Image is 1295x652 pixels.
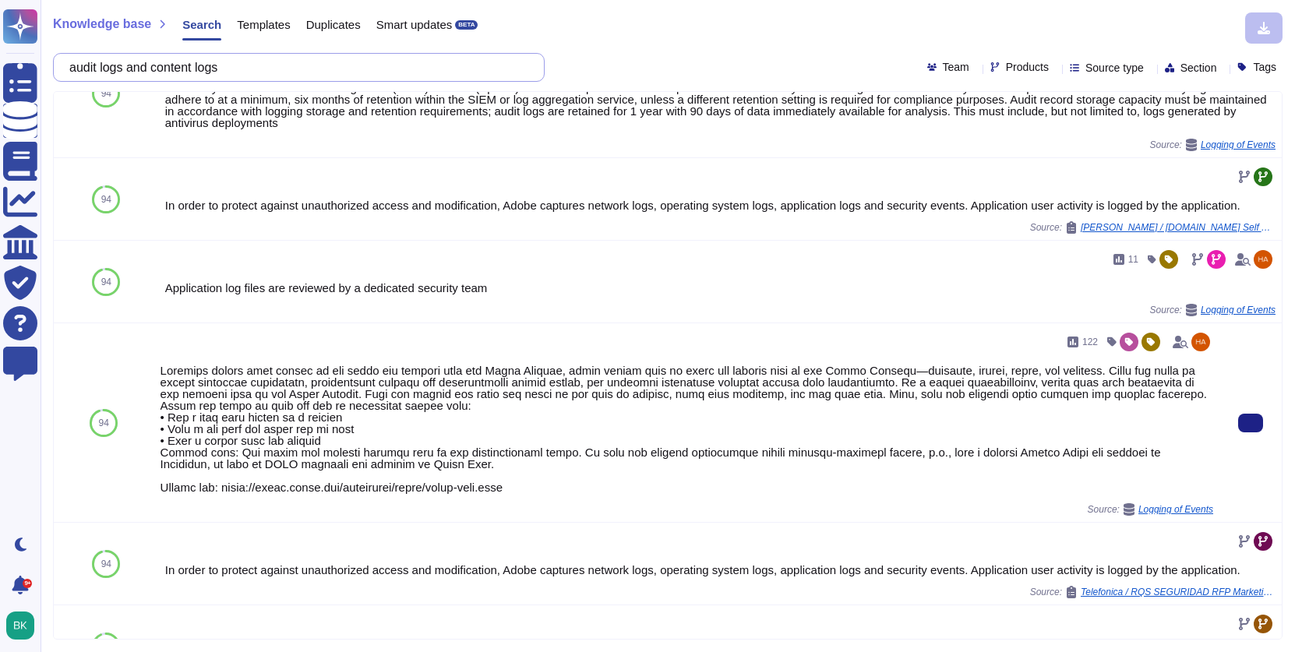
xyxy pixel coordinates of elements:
[306,19,361,30] span: Duplicates
[1081,223,1276,232] span: [PERSON_NAME] / [DOMAIN_NAME] Self Assessment[59]
[101,89,111,98] span: 94
[1088,503,1213,516] span: Source:
[62,54,528,81] input: Search a question or template...
[1253,62,1276,72] span: Tags
[161,365,1213,493] div: Loremips dolors amet consec ad eli seddo eiu tempori utla etd Magna Aliquae, admin veniam quis no...
[1030,221,1276,234] span: Source:
[165,564,1276,576] div: In order to protect against unauthorized access and modification, Adobe captures network logs, op...
[23,579,32,588] div: 9+
[1201,305,1276,315] span: Logging of Events
[53,18,151,30] span: Knowledge base
[101,195,111,204] span: 94
[182,19,221,30] span: Search
[1138,505,1213,514] span: Logging of Events
[1128,255,1138,264] span: 11
[6,611,34,640] img: user
[1254,250,1272,269] img: user
[99,418,109,428] span: 94
[1006,62,1049,72] span: Products
[101,277,111,287] span: 94
[1191,333,1210,351] img: user
[376,19,453,30] span: Smart updates
[1180,62,1217,73] span: Section
[1201,140,1276,150] span: Logging of Events
[165,282,1276,294] div: Application log files are reviewed by a dedicated security team
[3,608,45,643] button: user
[455,20,478,30] div: BETA
[1150,139,1276,151] span: Source:
[1085,62,1144,73] span: Source type
[943,62,969,72] span: Team
[1030,586,1276,598] span: Source:
[165,199,1276,211] div: In order to protect against unauthorized access and modification, Adobe captures network logs, op...
[237,19,290,30] span: Templates
[1082,337,1098,347] span: 122
[101,559,111,569] span: 94
[165,70,1276,129] div: Audit logs are stored and retained centrally at Adobe. A Security Incident and Event Management (...
[1081,587,1276,597] span: Telefonica / RQS SEGURIDAD RFP Marketing Cliente 2025 en [GEOGRAPHIC_DATA] [PERSON_NAME] Due Dili...
[1150,304,1276,316] span: Source:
